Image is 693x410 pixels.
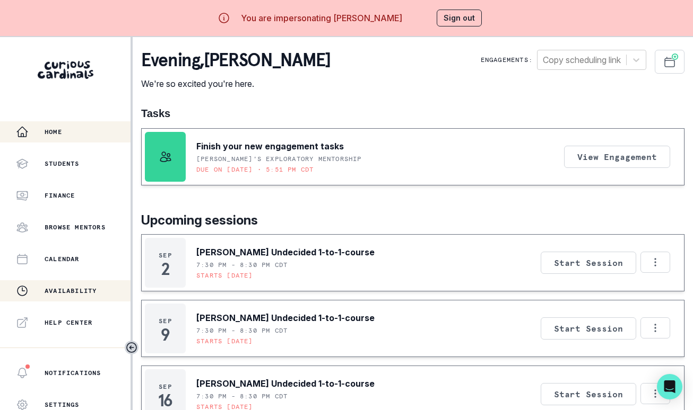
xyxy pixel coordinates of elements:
button: Schedule Sessions [655,50,685,74]
p: Sep [159,382,172,391]
p: [PERSON_NAME] Undecided 1-to-1-course [196,246,375,259]
p: Upcoming sessions [141,211,685,230]
p: Notifications [45,369,101,377]
button: Options [640,383,670,404]
p: Due on [DATE] • 5:51 PM CDT [196,165,314,174]
p: 7:30 PM - 8:30 PM CDT [196,261,288,269]
p: Finance [45,191,75,200]
button: Options [640,317,670,338]
img: Curious Cardinals Logo [38,61,93,79]
button: View Engagement [564,146,670,168]
p: You are impersonating [PERSON_NAME] [241,12,402,24]
p: Browse Mentors [45,223,106,231]
p: [PERSON_NAME] Undecided 1-to-1-course [196,311,375,324]
button: Options [640,252,670,273]
p: Engagements: [481,56,533,64]
p: [PERSON_NAME] Undecided 1-to-1-course [196,377,375,390]
button: Start Session [541,252,636,274]
p: Sep [159,251,172,260]
button: Start Session [541,383,636,405]
p: Calendar [45,255,80,263]
p: Sep [159,317,172,325]
p: Students [45,159,80,168]
p: Settings [45,400,80,409]
p: Starts [DATE] [196,271,253,280]
p: Home [45,128,62,136]
p: 16 [158,395,172,406]
button: Sign out [437,10,482,26]
p: Finish your new engagement tasks [196,140,344,153]
h1: Tasks [141,107,685,120]
p: [PERSON_NAME]'s Exploratory Mentorship [196,155,362,163]
div: Open Intercom Messenger [657,374,682,399]
p: Starts [DATE] [196,337,253,345]
p: Help Center [45,318,92,327]
p: 7:30 PM - 8:30 PM CDT [196,392,288,400]
button: Toggle sidebar [125,341,138,354]
button: Start Session [541,317,636,340]
p: Availability [45,287,97,295]
p: evening , [PERSON_NAME] [141,50,330,71]
p: 2 [161,264,169,274]
p: 7:30 PM - 8:30 PM CDT [196,326,288,335]
p: We're so excited you're here. [141,77,330,90]
p: 9 [161,329,170,340]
